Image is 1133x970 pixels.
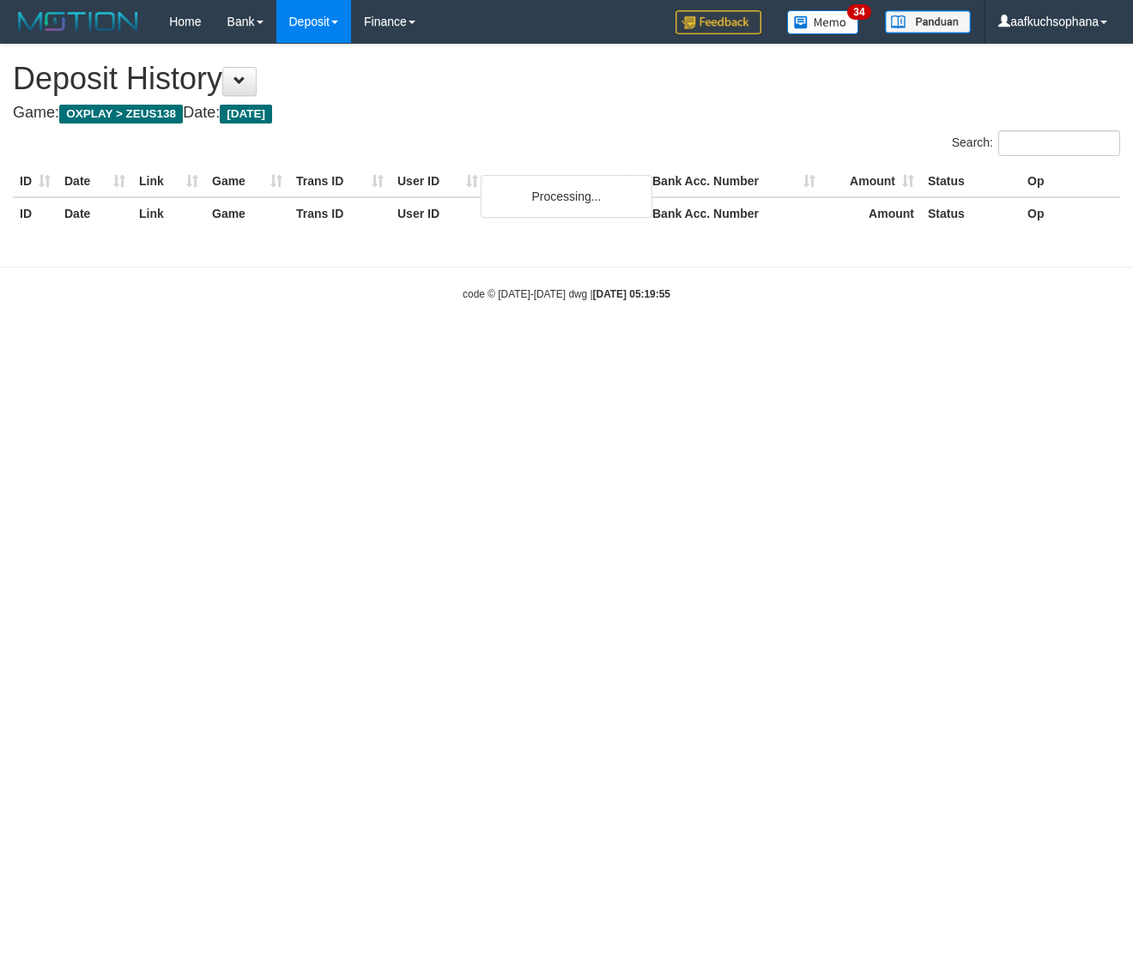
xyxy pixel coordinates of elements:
[58,197,132,229] th: Date
[998,130,1120,156] input: Search:
[645,197,822,229] th: Bank Acc. Number
[645,166,822,197] th: Bank Acc. Number
[205,166,289,197] th: Game
[952,130,1120,156] label: Search:
[391,197,485,229] th: User ID
[1021,197,1120,229] th: Op
[481,175,652,218] div: Processing...
[220,105,272,124] span: [DATE]
[391,166,485,197] th: User ID
[485,166,645,197] th: Bank Acc. Name
[787,10,859,34] img: Button%20Memo.svg
[205,197,289,229] th: Game
[132,197,205,229] th: Link
[13,62,1120,96] h1: Deposit History
[289,197,391,229] th: Trans ID
[1021,166,1120,197] th: Op
[13,9,143,34] img: MOTION_logo.png
[132,166,205,197] th: Link
[593,288,670,300] strong: [DATE] 05:19:55
[822,166,921,197] th: Amount
[13,105,1120,122] h4: Game: Date:
[289,166,391,197] th: Trans ID
[58,166,132,197] th: Date
[921,166,1021,197] th: Status
[822,197,921,229] th: Amount
[676,10,761,34] img: Feedback.jpg
[463,288,670,300] small: code © [DATE]-[DATE] dwg |
[13,197,58,229] th: ID
[59,105,183,124] span: OXPLAY > ZEUS138
[13,166,58,197] th: ID
[885,10,971,33] img: panduan.png
[847,4,870,20] span: 34
[921,197,1021,229] th: Status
